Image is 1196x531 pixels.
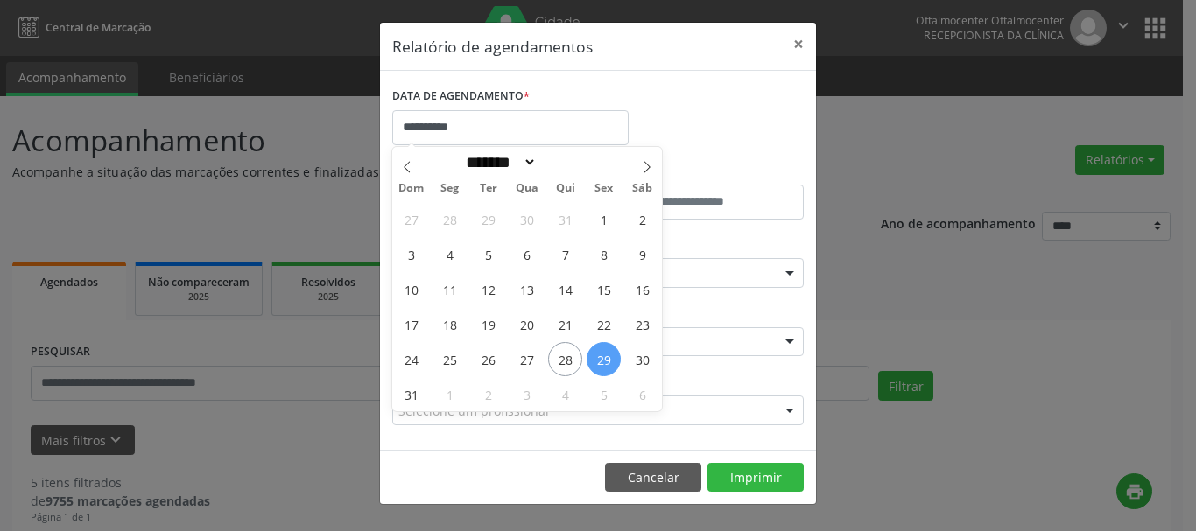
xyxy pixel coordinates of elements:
[394,237,428,271] span: Agosto 3, 2025
[471,272,505,306] span: Agosto 12, 2025
[602,157,804,185] label: ATÉ
[587,377,621,411] span: Setembro 5, 2025
[587,237,621,271] span: Agosto 8, 2025
[394,342,428,376] span: Agosto 24, 2025
[392,183,431,194] span: Dom
[587,272,621,306] span: Agosto 15, 2025
[460,153,537,171] select: Month
[605,463,701,493] button: Cancelar
[707,463,804,493] button: Imprimir
[587,342,621,376] span: Agosto 29, 2025
[433,272,467,306] span: Agosto 11, 2025
[623,183,662,194] span: Sáb
[433,342,467,376] span: Agosto 25, 2025
[471,237,505,271] span: Agosto 5, 2025
[394,202,428,236] span: Julho 27, 2025
[548,272,582,306] span: Agosto 14, 2025
[431,183,469,194] span: Seg
[548,377,582,411] span: Setembro 4, 2025
[394,272,428,306] span: Agosto 10, 2025
[510,342,544,376] span: Agosto 27, 2025
[625,202,659,236] span: Agosto 2, 2025
[510,237,544,271] span: Agosto 6, 2025
[625,377,659,411] span: Setembro 6, 2025
[548,237,582,271] span: Agosto 7, 2025
[394,377,428,411] span: Agosto 31, 2025
[392,83,530,110] label: DATA DE AGENDAMENTO
[392,35,593,58] h5: Relatório de agendamentos
[781,23,816,66] button: Close
[587,307,621,341] span: Agosto 22, 2025
[510,307,544,341] span: Agosto 20, 2025
[508,183,546,194] span: Qua
[469,183,508,194] span: Ter
[585,183,623,194] span: Sex
[548,202,582,236] span: Julho 31, 2025
[471,342,505,376] span: Agosto 26, 2025
[471,307,505,341] span: Agosto 19, 2025
[433,377,467,411] span: Setembro 1, 2025
[510,202,544,236] span: Julho 30, 2025
[433,202,467,236] span: Julho 28, 2025
[625,272,659,306] span: Agosto 16, 2025
[433,237,467,271] span: Agosto 4, 2025
[548,307,582,341] span: Agosto 21, 2025
[625,307,659,341] span: Agosto 23, 2025
[625,237,659,271] span: Agosto 9, 2025
[433,307,467,341] span: Agosto 18, 2025
[548,342,582,376] span: Agosto 28, 2025
[398,402,549,420] span: Selecione um profissional
[510,272,544,306] span: Agosto 13, 2025
[537,153,594,171] input: Year
[510,377,544,411] span: Setembro 3, 2025
[471,202,505,236] span: Julho 29, 2025
[587,202,621,236] span: Agosto 1, 2025
[394,307,428,341] span: Agosto 17, 2025
[546,183,585,194] span: Qui
[625,342,659,376] span: Agosto 30, 2025
[471,377,505,411] span: Setembro 2, 2025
